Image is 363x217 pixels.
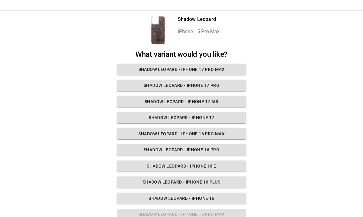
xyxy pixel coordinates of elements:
button: Shadow Leopard - iPhone 17 Pro Max [117,64,246,75]
button: Shadow Leopard - iPhone 16 E [117,161,246,172]
p: Shadow Leopard [178,16,220,23]
h2: What variant would you like? [117,50,246,59]
button: Shadow Leopard - iPhone 17 [117,112,246,123]
button: Shadow Leopard - iPhone 16 Pro Max [117,128,246,140]
p: iPhone 15 Pro Max [178,28,220,35]
button: Shadow Leopard - iPhone 16 [117,193,246,204]
button: Shadow Leopard - iPhone 16 Plus [117,176,246,188]
button: Shadow Leopard - iPhone 17 Pro [117,80,246,91]
button: Shadow Leopard - iPhone 17 Air [117,96,246,107]
button: Shadow Leopard - iPhone 16 Pro [117,144,246,156]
